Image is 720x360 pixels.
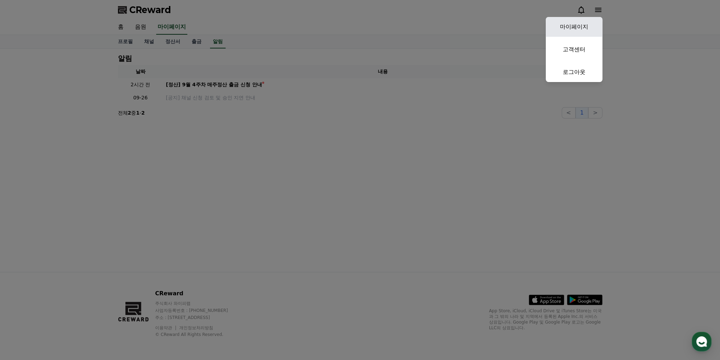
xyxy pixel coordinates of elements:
[91,224,136,242] a: 설정
[546,62,602,82] a: 로그아웃
[109,235,118,240] span: 설정
[2,224,47,242] a: 홈
[65,235,73,241] span: 대화
[546,40,602,59] a: 고객센터
[546,17,602,37] a: 마이페이지
[546,17,602,82] button: 마이페이지 고객센터 로그아웃
[22,235,27,240] span: 홈
[47,224,91,242] a: 대화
